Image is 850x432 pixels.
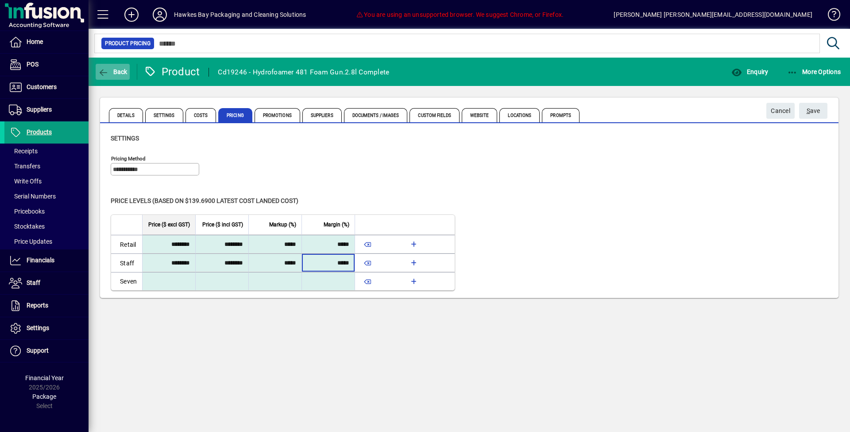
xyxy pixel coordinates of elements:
span: Pricing [218,108,252,122]
span: You are using an unsupported browser. We suggest Chrome, or Firefox. [356,11,564,18]
span: Suppliers [27,106,52,113]
span: Stocktakes [9,223,45,230]
button: More Options [785,64,843,80]
span: Suppliers [302,108,342,122]
span: POS [27,61,39,68]
button: Profile [146,7,174,23]
button: Save [799,103,827,119]
button: Enquiry [729,64,770,80]
span: Transfers [9,163,40,170]
span: Price ($ incl GST) [202,220,243,230]
span: Costs [185,108,216,122]
span: Custom Fields [410,108,459,122]
span: Package [32,393,56,400]
span: Prompts [542,108,580,122]
span: Promotions [255,108,300,122]
button: Add [117,7,146,23]
span: Price ($ excl GST) [148,220,190,230]
span: ave [807,104,820,118]
span: Back [98,68,127,75]
span: Details [109,108,143,122]
span: S [807,107,810,114]
span: Settings [145,108,183,122]
span: Financials [27,257,54,264]
a: POS [4,54,89,76]
span: Documents / Images [344,108,408,122]
span: Price Updates [9,238,52,245]
a: Knowledge Base [821,2,839,31]
a: Suppliers [4,99,89,121]
a: Home [4,31,89,53]
a: Reports [4,295,89,317]
a: Customers [4,76,89,98]
button: Back [96,64,130,80]
button: Cancel [766,103,795,119]
span: Financial Year [25,374,64,381]
span: Products [27,128,52,136]
a: Write Offs [4,174,89,189]
span: Cancel [771,104,790,118]
a: Staff [4,272,89,294]
a: Transfers [4,159,89,174]
span: Staff [27,279,40,286]
div: [PERSON_NAME] [PERSON_NAME][EMAIL_ADDRESS][DOMAIN_NAME] [614,8,812,22]
span: Reports [27,302,48,309]
span: Margin (%) [324,220,349,230]
td: Staff [111,253,142,272]
td: Seven [111,272,142,290]
span: Serial Numbers [9,193,56,200]
mat-label: Pricing method [111,156,146,162]
div: Hawkes Bay Packaging and Cleaning Solutions [174,8,306,22]
span: Pricebooks [9,208,45,215]
td: Retail [111,235,142,253]
span: Locations [499,108,540,122]
a: Pricebooks [4,204,89,219]
a: Price Updates [4,234,89,249]
span: Price levels (based on $139.6900 Latest cost landed cost) [111,197,298,204]
span: Write Offs [9,178,42,185]
div: Cd19246 - Hydrofoamer 481 Foam Gun.2.8l Complete [218,65,389,79]
span: Enquiry [731,68,768,75]
span: More Options [787,68,841,75]
a: Settings [4,317,89,339]
a: Serial Numbers [4,189,89,204]
a: Financials [4,249,89,272]
span: Home [27,38,43,45]
span: Receipts [9,148,38,155]
div: Product [144,65,200,79]
span: Markup (%) [269,220,296,230]
span: Website [462,108,498,122]
span: Customers [27,83,57,90]
span: Support [27,347,49,354]
app-page-header-button: Back [89,64,137,80]
span: Settings [111,135,139,142]
span: Product Pricing [105,39,151,48]
span: Settings [27,324,49,331]
a: Receipts [4,144,89,159]
a: Support [4,340,89,362]
a: Stocktakes [4,219,89,234]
